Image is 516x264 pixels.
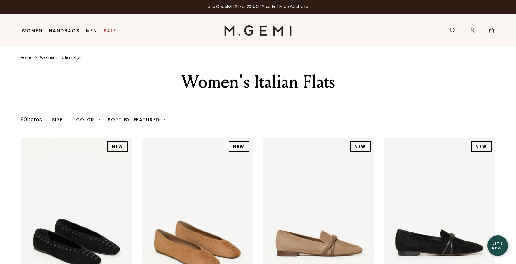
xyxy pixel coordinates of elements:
[350,141,371,152] div: NEW
[227,4,240,9] strong: FALL20
[22,28,42,33] a: Women
[224,25,292,36] img: M.Gemi
[76,117,100,122] div: Color
[163,118,165,121] img: chevron-down.svg
[40,55,83,60] a: Women's italian flats
[66,118,68,121] img: chevron-down.svg
[21,55,32,60] a: Home
[52,117,69,122] div: Size
[487,241,508,250] div: Let's Chat
[21,116,42,123] div: 80 items
[146,70,370,94] div: Women's Italian Flats
[107,141,128,152] div: NEW
[86,28,97,33] a: Men
[229,141,249,152] div: NEW
[471,141,492,152] div: NEW
[104,28,116,33] a: Sale
[108,117,165,122] div: Sort By: Featured
[49,28,80,33] a: Handbags
[98,118,100,121] img: chevron-down.svg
